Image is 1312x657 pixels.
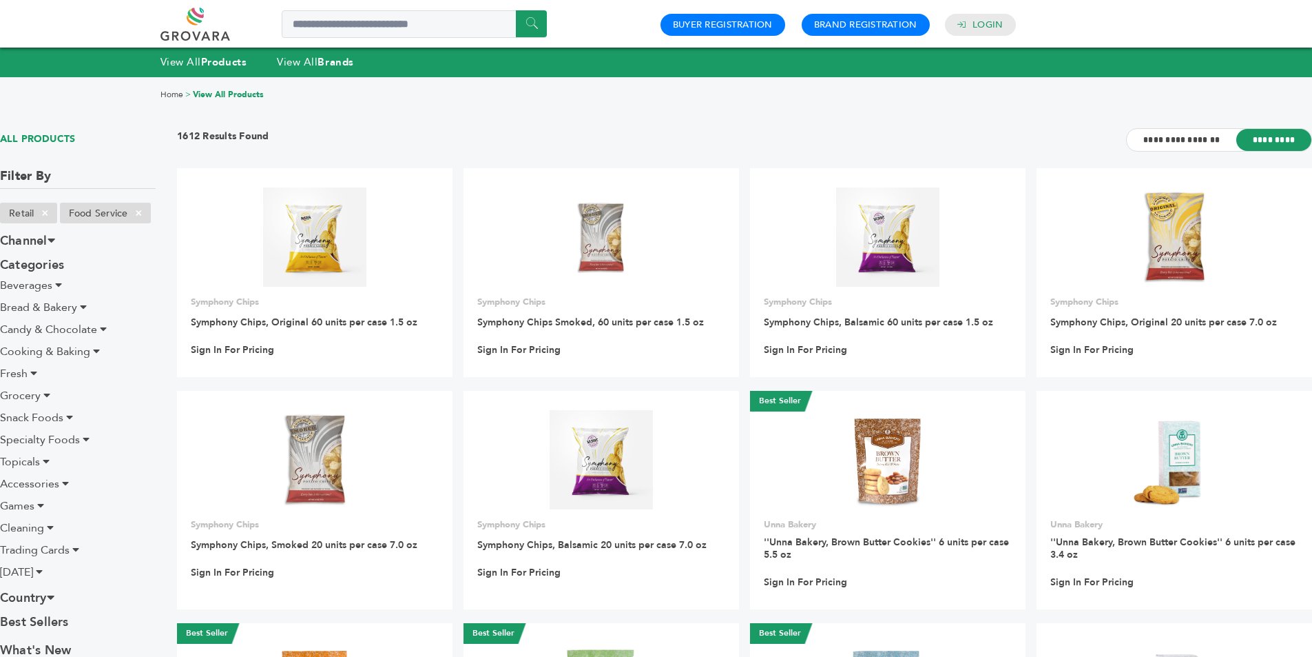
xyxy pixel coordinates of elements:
strong: Brands [317,55,353,69]
a: Symphony Chips, Original 20 units per case 7.0 oz [1050,316,1277,329]
img: Symphony Chips Smoked, 60 units per case 1.5 oz [552,188,652,287]
a: Symphony Chips Smoked, 60 units per case 1.5 oz [477,316,704,329]
span: > [185,89,191,100]
a: Buyer Registration [673,19,773,31]
a: Symphony Chips, Original 60 units per case 1.5 oz [191,316,417,329]
p: Symphony Chips [1050,296,1298,308]
a: Sign In For Pricing [477,344,561,356]
strong: Products [201,55,247,69]
a: Sign In For Pricing [764,576,847,589]
a: Sign In For Pricing [1050,576,1134,589]
a: ''Unna Bakery, Brown Butter Cookies'' 6 units per case 3.4 oz [1050,536,1295,561]
img: Symphony Chips, Balsamic 60 units per case 1.5 oz [836,188,940,287]
p: Symphony Chips [477,296,725,308]
a: Symphony Chips, Balsamic 60 units per case 1.5 oz [764,316,993,329]
img: Symphony Chips, Original 60 units per case 1.5 oz [263,188,367,287]
span: × [34,205,56,221]
p: Unna Bakery [764,518,1012,531]
p: Symphony Chips [477,518,725,531]
p: Symphony Chips [764,296,1012,308]
a: View AllProducts [160,55,247,69]
img: ''Unna Bakery, Brown Butter Cookies'' 6 units per case 3.4 oz [1125,410,1225,510]
a: View AllBrands [277,55,354,69]
a: Login [972,19,1003,31]
span: × [127,205,150,221]
input: Search a product or brand... [282,10,547,38]
a: Symphony Chips, Smoked 20 units per case 7.0 oz [191,538,417,552]
li: Food Service [60,203,151,223]
a: Sign In For Pricing [1050,344,1134,356]
a: Brand Registration [814,19,917,31]
a: Home [160,89,183,100]
h3: 1612 Results Found [177,130,269,151]
a: Symphony Chips, Balsamic 20 units per case 7.0 oz [477,538,707,552]
a: Sign In For Pricing [191,567,274,579]
img: Symphony Chips, Balsamic 20 units per case 7.0 oz [550,410,654,509]
img: Symphony Chips, Original 20 units per case 7.0 oz [1141,188,1207,287]
a: Sign In For Pricing [764,344,847,356]
img: Symphony Chips, Smoked 20 units per case 7.0 oz [281,410,348,509]
p: Symphony Chips [191,296,439,308]
p: Symphony Chips [191,518,439,531]
p: Unna Bakery [1050,518,1298,531]
a: Sign In For Pricing [191,344,274,356]
a: ''Unna Bakery, Brown Butter Cookies'' 6 units per case 5.5 oz [764,536,1009,561]
img: ''Unna Bakery, Brown Butter Cookies'' 6 units per case 5.5 oz [838,410,938,510]
a: View All Products [193,89,264,100]
a: Sign In For Pricing [477,567,561,579]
